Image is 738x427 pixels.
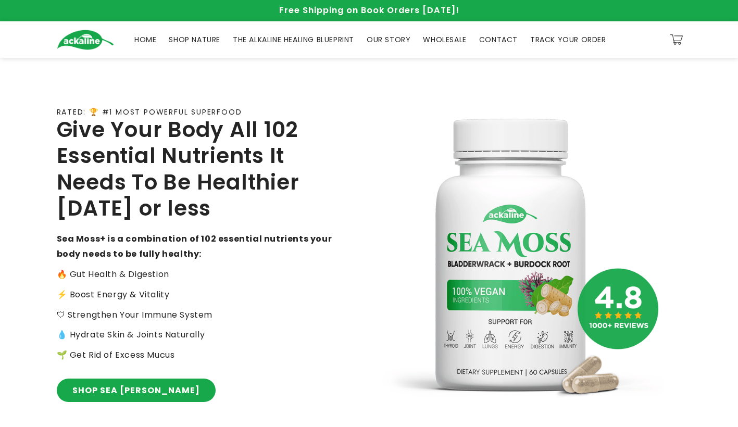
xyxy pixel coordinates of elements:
p: ⚡️ Boost Energy & Vitality [57,287,333,303]
h2: Give Your Body All 102 Essential Nutrients It Needs To Be Healthier [DATE] or less [57,117,333,222]
a: WHOLESALE [417,29,472,51]
span: OUR STORY [367,35,410,44]
span: WHOLESALE [423,35,466,44]
p: 💧 Hydrate Skin & Joints Naturally [57,328,333,343]
p: 🔥 Gut Health & Digestion [57,267,333,282]
span: THE ALKALINE HEALING BLUEPRINT [233,35,354,44]
a: THE ALKALINE HEALING BLUEPRINT [227,29,360,51]
a: CONTACT [473,29,524,51]
a: SHOP SEA [PERSON_NAME] [57,379,216,402]
a: OUR STORY [360,29,417,51]
span: HOME [134,35,156,44]
p: 🛡 Strengthen Your Immune System [57,308,333,323]
a: SHOP NATURE [162,29,227,51]
span: Free Shipping on Book Orders [DATE]! [279,4,459,16]
a: TRACK YOUR ORDER [524,29,612,51]
strong: Sea Moss+ is a combination of 102 essential nutrients your body needs to be fully healthy: [57,233,332,260]
span: TRACK YOUR ORDER [530,35,606,44]
span: SHOP NATURE [169,35,220,44]
span: CONTACT [479,35,518,44]
img: Ackaline [57,30,114,50]
p: RATED: 🏆 #1 MOST POWERFUL SUPERFOOD [57,108,242,117]
a: HOME [128,29,162,51]
p: 🌱 Get Rid of Excess Mucus [57,348,333,363]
